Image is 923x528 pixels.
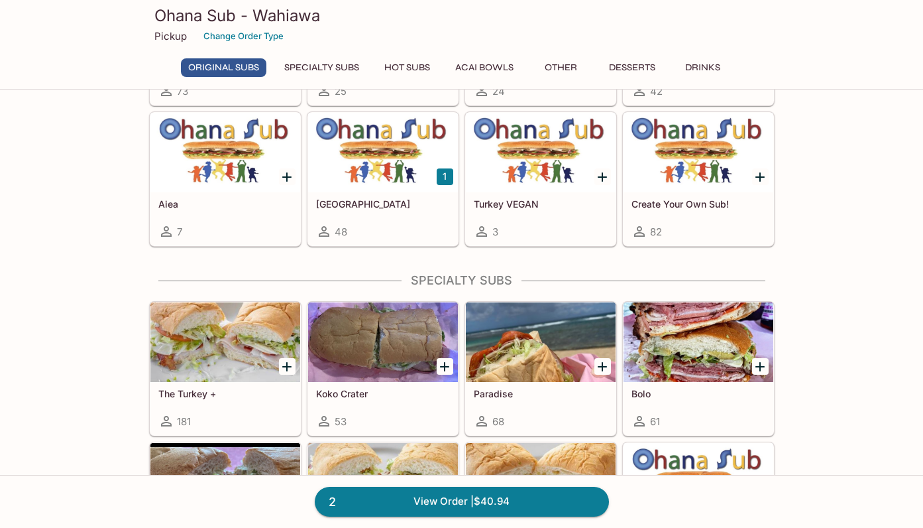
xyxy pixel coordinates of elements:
[752,358,769,375] button: Add Bolo
[466,302,616,382] div: Paradise
[316,388,450,399] h5: Koko Crater
[437,358,453,375] button: Add Koko Crater
[315,487,609,516] a: 2View Order |$40.94
[650,85,663,98] span: 42
[650,226,662,238] span: 82
[492,226,498,238] span: 3
[623,302,774,436] a: Bolo61
[465,112,616,246] a: Turkey VEGAN3
[279,358,296,375] button: Add The Turkey +
[150,113,300,192] div: Aiea
[624,443,773,523] div: Surfer
[335,415,347,428] span: 53
[154,30,187,42] p: Pickup
[602,58,663,77] button: Desserts
[492,415,504,428] span: 68
[624,302,773,382] div: Bolo
[150,302,301,436] a: The Turkey +181
[466,113,616,192] div: Turkey VEGAN
[377,58,437,77] button: Hot Subs
[307,302,459,436] a: Koko Crater53
[623,112,774,246] a: Create Your Own Sub!82
[177,85,188,98] span: 73
[437,168,453,185] button: Add Turkey
[474,198,608,210] h5: Turkey VEGAN
[631,198,765,210] h5: Create Your Own Sub!
[465,302,616,436] a: Paradise68
[531,58,591,77] button: Other
[277,58,366,77] button: Specialty Subs
[197,26,290,46] button: Change Order Type
[150,443,300,523] div: Tuna +
[624,113,773,192] div: Create Your Own Sub!
[158,388,292,399] h5: The Turkey +
[308,302,458,382] div: Koko Crater
[474,388,608,399] h5: Paradise
[752,168,769,185] button: Add Create Your Own Sub!
[154,5,769,26] h3: Ohana Sub - Wahiawa
[466,443,616,523] div: Fiji 808
[158,198,292,210] h5: Aiea
[448,58,521,77] button: Acai Bowls
[335,226,347,238] span: 48
[308,113,458,192] div: Turkey
[673,58,733,77] button: Drinks
[631,388,765,399] h5: Bolo
[594,168,611,185] button: Add Turkey VEGAN
[181,58,266,77] button: Original Subs
[316,198,450,210] h5: [GEOGRAPHIC_DATA]
[177,226,182,238] span: 7
[335,85,347,98] span: 25
[150,112,301,246] a: Aiea7
[492,85,505,98] span: 24
[650,415,660,428] span: 61
[321,493,344,511] span: 2
[307,112,459,246] a: [GEOGRAPHIC_DATA]48
[150,302,300,382] div: The Turkey +
[279,168,296,185] button: Add Aiea
[594,358,611,375] button: Add Paradise
[177,415,191,428] span: 181
[308,443,458,523] div: Hammock
[149,273,775,288] h4: Specialty Subs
